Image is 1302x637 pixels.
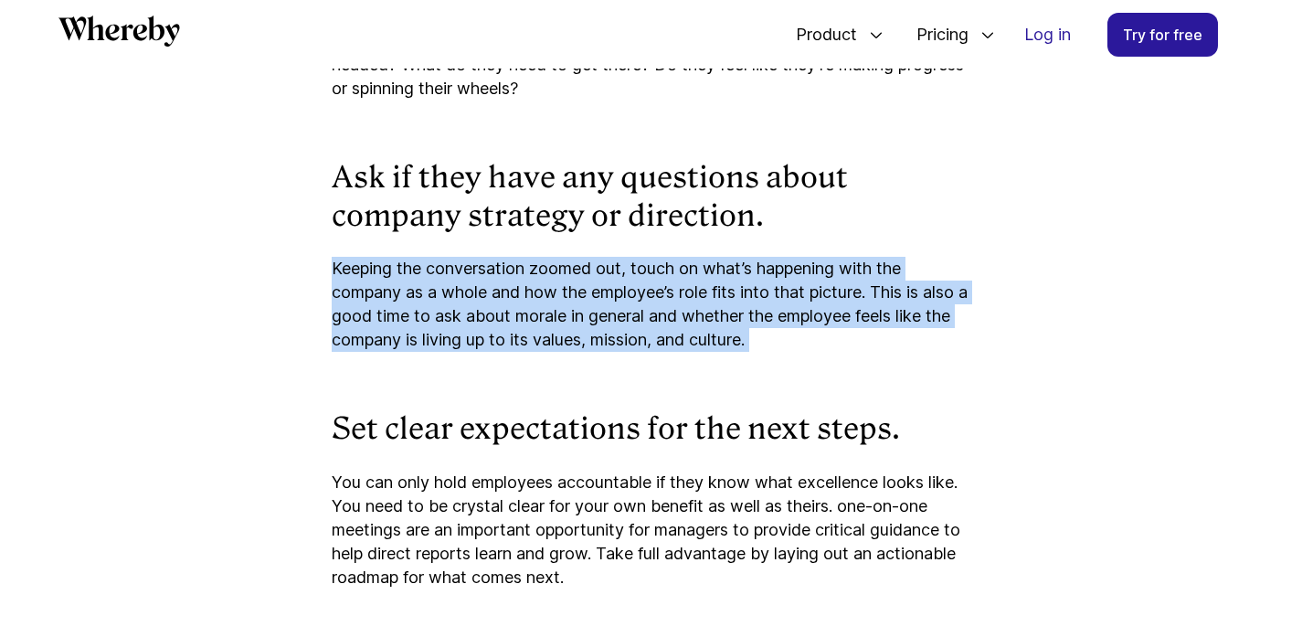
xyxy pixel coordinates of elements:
a: Whereby [58,16,180,53]
h3: Set clear expectations for the next steps. [332,410,971,449]
svg: Whereby [58,16,180,47]
span: Product [778,5,862,65]
a: Log in [1010,14,1085,56]
p: Keeping the conversation zoomed out, touch on what’s happening with the company as a whole and ho... [332,257,971,352]
span: Pricing [898,5,973,65]
p: You can only hold employees accountable if they know what excellence looks like. You need to be c... [332,471,971,589]
a: Try for free [1107,13,1218,57]
h3: Ask if they have any questions about company strategy or direction. [332,159,971,235]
